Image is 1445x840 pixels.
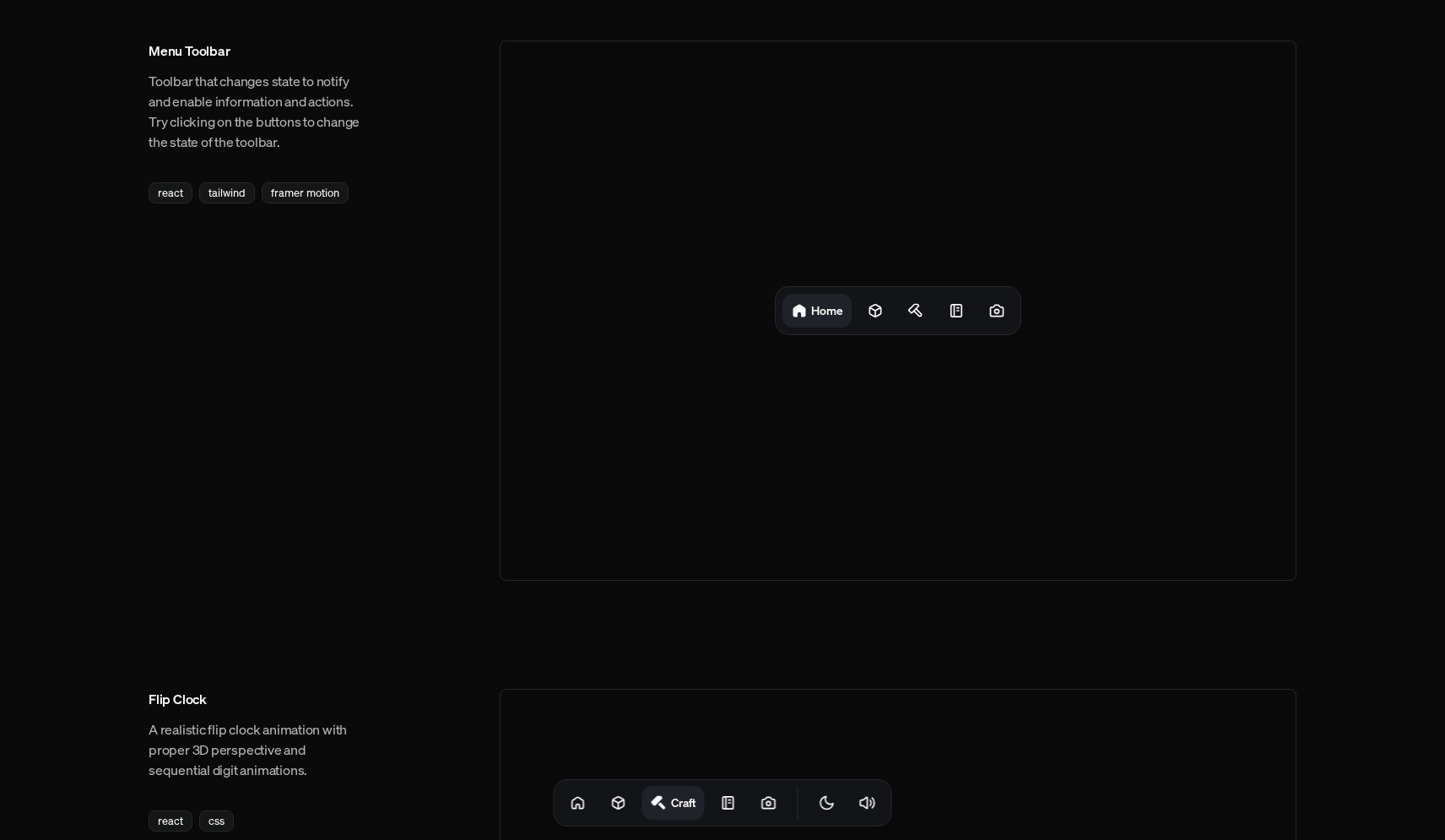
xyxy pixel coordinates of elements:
h3: Flip Clock [149,689,365,709]
div: react [149,182,192,203]
button: Toggle Theme [810,786,844,820]
div: tailwind [199,182,255,203]
div: react [149,810,192,832]
p: Toolbar that changes state to notify and enable information and actions. Try clicking on the butt... [149,71,365,152]
h1: Craft [671,794,696,810]
div: css [199,810,234,832]
h1: Home [811,302,843,318]
div: framer motion [262,182,349,203]
p: A realistic flip clock animation with proper 3D perspective and sequential digit animations. [149,719,365,780]
a: Craft [642,786,705,820]
h3: Menu Toolbar [149,41,365,61]
button: Toggle Audio [851,786,885,820]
